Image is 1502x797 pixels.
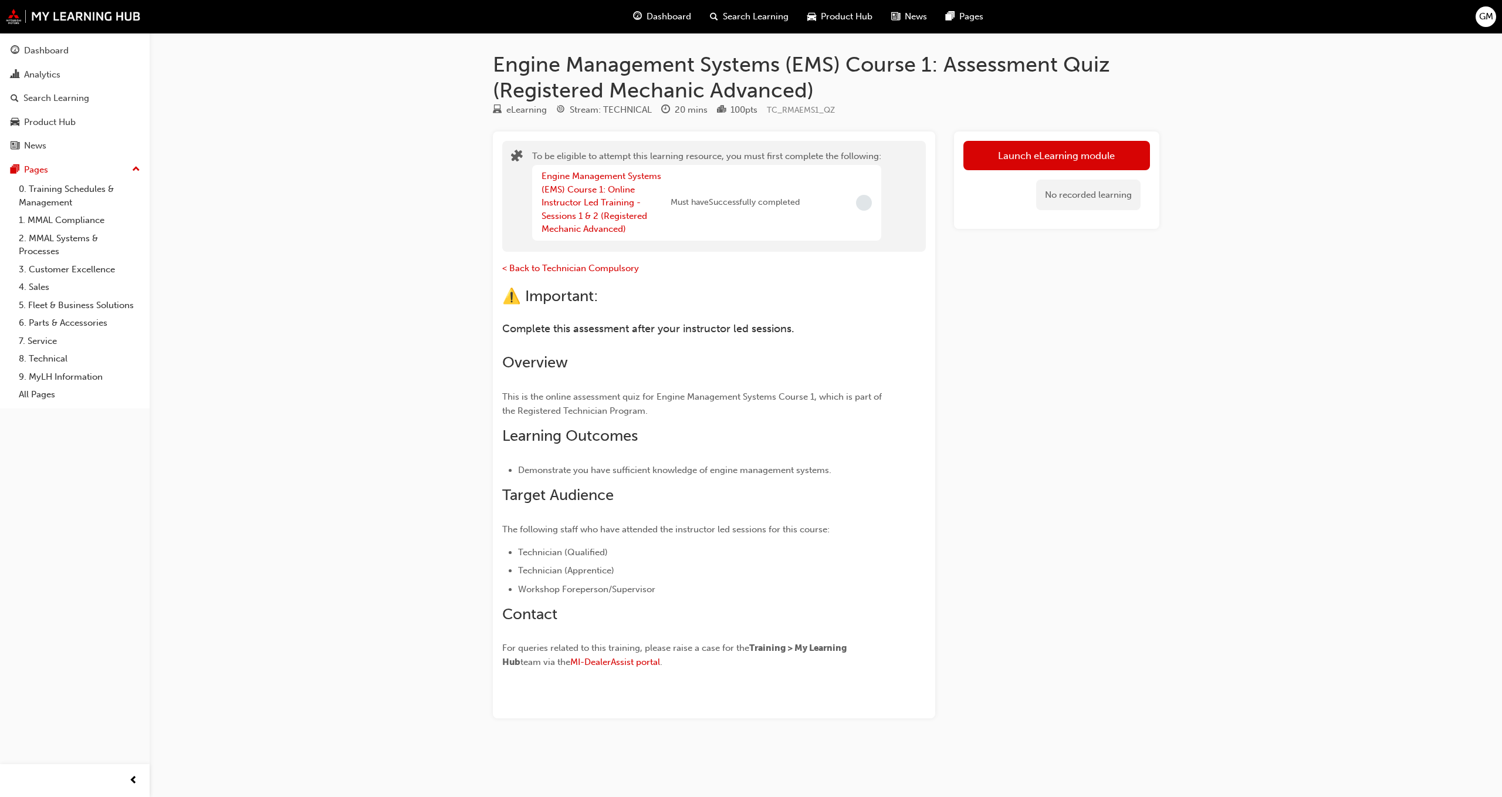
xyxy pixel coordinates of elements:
[518,584,655,595] span: Workshop Foreperson/Supervisor
[518,547,608,558] span: Technician (Qualified)
[647,10,691,23] span: Dashboard
[701,5,798,29] a: search-iconSearch Learning
[5,159,145,181] button: Pages
[556,103,652,117] div: Stream
[959,10,983,23] span: Pages
[518,565,614,576] span: Technician (Apprentice)
[5,112,145,133] a: Product Hub
[493,52,1159,103] h1: Engine Management Systems (EMS) Course 1: Assessment Quiz (Registered Mechanic Advanced)
[723,10,789,23] span: Search Learning
[532,150,881,243] div: To be eligible to attempt this learning resource, you must first complete the following:
[1479,10,1493,23] span: GM
[671,196,800,210] span: Must have Successfully completed
[23,92,89,105] div: Search Learning
[5,87,145,109] a: Search Learning
[129,774,138,788] span: prev-icon
[624,5,701,29] a: guage-iconDashboard
[520,657,570,667] span: team via the
[905,10,927,23] span: News
[1476,6,1496,27] button: GM
[11,46,19,56] span: guage-icon
[856,195,872,211] span: Incomplete
[14,296,145,315] a: 5. Fleet & Business Solutions
[946,9,955,24] span: pages-icon
[14,314,145,332] a: 6. Parts & Accessories
[936,5,993,29] a: pages-iconPages
[24,116,76,129] div: Product Hub
[767,105,835,115] span: Learning resource code
[14,229,145,261] a: 2. MMAL Systems & Processes
[502,427,638,445] span: Learning Outcomes
[506,103,547,117] div: eLearning
[633,9,642,24] span: guage-icon
[14,261,145,279] a: 3. Customer Excellence
[661,105,670,116] span: clock-icon
[14,278,145,296] a: 4. Sales
[798,5,882,29] a: car-iconProduct Hub
[556,105,565,116] span: target-icon
[14,211,145,229] a: 1. MMAL Compliance
[11,93,19,104] span: search-icon
[5,40,145,62] a: Dashboard
[570,103,652,117] div: Stream: TECHNICAL
[821,10,872,23] span: Product Hub
[891,9,900,24] span: news-icon
[11,70,19,80] span: chart-icon
[661,103,708,117] div: Duration
[24,163,48,177] div: Pages
[502,263,639,273] a: < Back to Technician Compulsory
[14,180,145,211] a: 0. Training Schedules & Management
[542,171,661,234] a: Engine Management Systems (EMS) Course 1: Online Instructor Led Training - Sessions 1 & 2 (Regist...
[132,162,140,177] span: up-icon
[493,103,547,117] div: Type
[882,5,936,29] a: news-iconNews
[11,117,19,128] span: car-icon
[502,353,568,372] span: Overview
[675,103,708,117] div: 20 mins
[11,141,19,151] span: news-icon
[807,9,816,24] span: car-icon
[14,386,145,404] a: All Pages
[24,44,69,58] div: Dashboard
[502,605,557,623] span: Contact
[710,9,718,24] span: search-icon
[14,368,145,386] a: 9. MyLH Information
[502,391,884,416] span: This is the online assessment quiz for Engine Management Systems Course 1, which is part of the R...
[5,64,145,86] a: Analytics
[730,103,757,117] div: 100 pts
[24,68,60,82] div: Analytics
[717,103,757,117] div: Points
[14,332,145,350] a: 7. Service
[11,165,19,175] span: pages-icon
[5,38,145,159] button: DashboardAnalyticsSearch LearningProduct HubNews
[570,657,660,667] a: MI-DealerAssist portal
[502,486,614,504] span: Target Audience
[502,322,794,335] span: Complete this assessment after your instructor led sessions.
[14,350,145,368] a: 8. Technical
[518,465,831,475] span: Demonstrate you have sufficient knowledge of engine management systems.
[1036,180,1141,211] div: No recorded learning
[502,287,598,305] span: ⚠️ Important:
[963,141,1150,170] button: Launch eLearning module
[511,151,523,164] span: puzzle-icon
[493,105,502,116] span: learningResourceType_ELEARNING-icon
[6,9,141,24] img: mmal
[717,105,726,116] span: podium-icon
[502,643,749,653] span: For queries related to this training, please raise a case for the
[24,139,46,153] div: News
[5,135,145,157] a: News
[502,524,830,535] span: The following staff who have attended the instructor led sessions for this course:
[660,657,662,667] span: .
